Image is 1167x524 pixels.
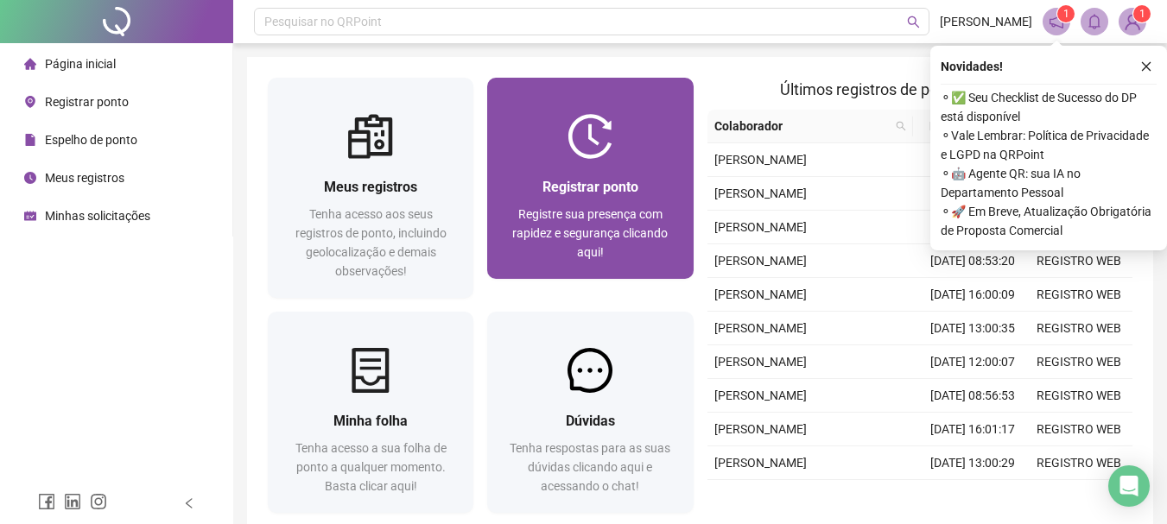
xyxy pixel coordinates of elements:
sup: Atualize o seu contato no menu Meus Dados [1133,5,1151,22]
span: Tenha acesso a sua folha de ponto a qualquer momento. Basta clicar aqui! [295,441,447,493]
span: ⚬ Vale Lembrar: Política de Privacidade e LGPD na QRPoint [941,126,1157,164]
span: [PERSON_NAME] [714,153,807,167]
span: [PERSON_NAME] [714,287,807,301]
td: REGISTRO WEB [1026,278,1132,312]
a: Minha folhaTenha acesso a sua folha de ponto a qualquer momento. Basta clicar aqui! [268,312,473,513]
span: linkedin [64,493,81,510]
span: home [24,58,36,70]
span: ⚬ 🚀 Em Breve, Atualização Obrigatória de Proposta Comercial [941,202,1157,240]
span: ⚬ ✅ Seu Checklist de Sucesso do DP está disponível [941,88,1157,126]
td: [DATE] 08:53:20 [920,244,1026,278]
span: left [183,497,195,509]
span: close [1140,60,1152,73]
td: REGISTRO WEB [1026,446,1132,480]
td: [DATE] 16:00:59 [920,143,1026,177]
a: Registrar pontoRegistre sua presença com rapidez e segurança clicando aqui! [487,78,693,279]
span: Dúvidas [566,413,615,429]
span: file [24,134,36,146]
td: [DATE] 08:56:53 [920,379,1026,413]
span: Data/Hora [920,117,995,136]
span: Novidades ! [941,57,1003,76]
span: ⚬ 🤖 Agente QR: sua IA no Departamento Pessoal [941,164,1157,202]
sup: 1 [1057,5,1075,22]
a: Meus registrosTenha acesso aos seus registros de ponto, incluindo geolocalização e demais observa... [268,78,473,298]
span: bell [1087,14,1102,29]
span: Minhas solicitações [45,209,150,223]
span: Meus registros [324,179,417,195]
span: Página inicial [45,57,116,71]
span: 1 [1139,8,1145,20]
span: [PERSON_NAME] [714,456,807,470]
span: search [896,121,906,131]
span: [PERSON_NAME] [940,12,1032,31]
span: instagram [90,493,107,510]
span: [PERSON_NAME] [714,321,807,335]
span: 1 [1063,8,1069,20]
span: [PERSON_NAME] [714,422,807,436]
td: REGISTRO WEB [1026,413,1132,446]
td: REGISTRO WEB [1026,345,1132,379]
td: [DATE] 13:01:17 [920,177,1026,211]
span: Registrar ponto [45,95,129,109]
span: [PERSON_NAME] [714,388,807,402]
td: [DATE] 13:00:35 [920,312,1026,345]
td: [DATE] 13:00:29 [920,446,1026,480]
span: clock-circle [24,172,36,184]
div: Open Intercom Messenger [1108,465,1150,507]
img: 92118 [1119,9,1145,35]
span: [PERSON_NAME] [714,220,807,234]
span: Meus registros [45,171,124,185]
td: [DATE] 16:00:09 [920,278,1026,312]
span: notification [1049,14,1064,29]
td: REGISTRO WEB [1026,480,1132,514]
td: [DATE] 12:00:08 [920,211,1026,244]
span: [PERSON_NAME] [714,355,807,369]
span: Registrar ponto [542,179,638,195]
td: REGISTRO WEB [1026,244,1132,278]
a: DúvidasTenha respostas para as suas dúvidas clicando aqui e acessando o chat! [487,312,693,513]
span: search [907,16,920,28]
span: Colaborador [714,117,890,136]
td: [DATE] 16:01:17 [920,413,1026,446]
span: Registre sua presença com rapidez e segurança clicando aqui! [512,207,668,259]
td: REGISTRO WEB [1026,379,1132,413]
span: Tenha acesso aos seus registros de ponto, incluindo geolocalização e demais observações! [295,207,447,278]
span: Últimos registros de ponto sincronizados [780,80,1059,98]
span: Tenha respostas para as suas dúvidas clicando aqui e acessando o chat! [510,441,670,493]
span: search [892,113,910,139]
td: [DATE] 12:00:07 [920,345,1026,379]
span: [PERSON_NAME] [714,254,807,268]
td: [DATE] 12:00:17 [920,480,1026,514]
th: Data/Hora [913,110,1016,143]
span: environment [24,96,36,108]
span: [PERSON_NAME] [714,186,807,200]
span: Minha folha [333,413,408,429]
td: REGISTRO WEB [1026,312,1132,345]
span: facebook [38,493,55,510]
span: schedule [24,210,36,222]
span: Espelho de ponto [45,133,137,147]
